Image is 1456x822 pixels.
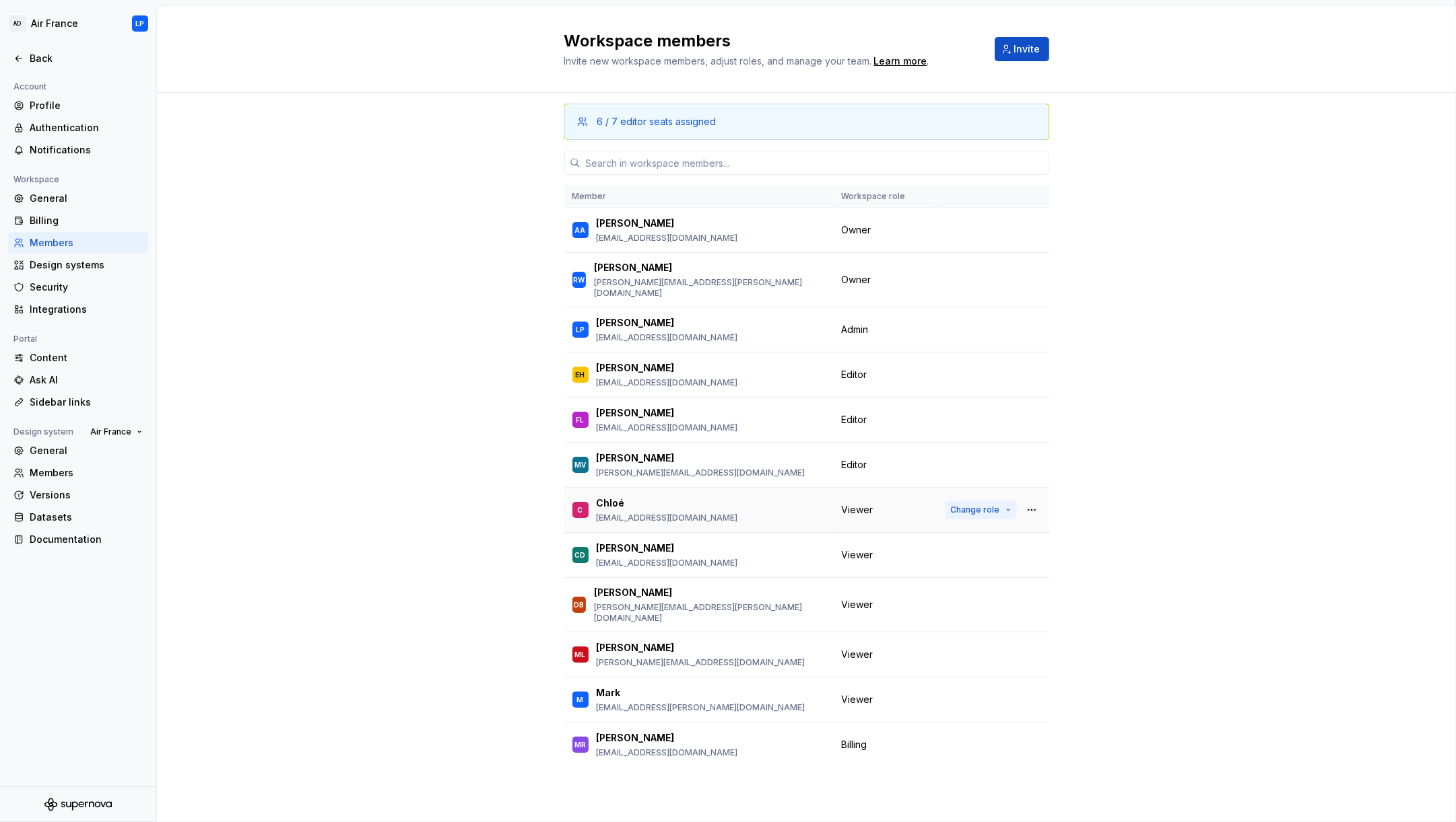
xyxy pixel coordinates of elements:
div: Authentication [30,121,143,135]
p: [PERSON_NAME][EMAIL_ADDRESS][DOMAIN_NAME] [597,468,805,478]
p: [PERSON_NAME] [594,586,672,599]
button: Change role [945,500,1017,519]
div: ML [575,648,586,661]
div: Content [30,351,143,365]
div: LP [136,18,145,29]
p: [PERSON_NAME] [597,361,675,375]
span: Editor [842,458,867,472]
div: Datasets [30,511,143,524]
a: Authentication [8,117,148,139]
div: Sidebar links [30,396,143,409]
span: Viewer [842,648,873,661]
div: Profile [30,99,143,112]
p: [PERSON_NAME] [594,261,672,274]
a: General [8,440,148,461]
button: ADAir FranceLP [3,9,154,38]
p: [EMAIL_ADDRESS][DOMAIN_NAME] [597,747,738,758]
p: [PERSON_NAME][EMAIL_ADDRESS][PERSON_NAME][DOMAIN_NAME] [594,277,826,299]
span: Invite [1014,42,1040,56]
a: Sidebar links [8,391,148,413]
a: Design systems [8,254,148,276]
p: [PERSON_NAME][EMAIL_ADDRESS][DOMAIN_NAME] [597,657,805,668]
th: Member [564,186,834,208]
span: Invite new workspace members, adjust roles, and manage your team. [564,55,872,67]
div: AD [9,15,26,32]
a: Members [8,232,148,254]
div: Documentation [30,533,143,546]
div: C [578,503,583,517]
div: Security [30,281,143,294]
p: [PERSON_NAME] [597,541,675,555]
h2: Workspace members [564,30,979,52]
input: Search in workspace members... [581,151,1049,175]
div: Workspace [8,172,65,188]
p: [PERSON_NAME][EMAIL_ADDRESS][PERSON_NAME][DOMAIN_NAME] [594,602,826,624]
div: Ask AI [30,373,143,387]
div: Billing [30,214,143,227]
p: [EMAIL_ADDRESS][DOMAIN_NAME] [597,377,738,388]
div: General [30,444,143,457]
p: [EMAIL_ADDRESS][DOMAIN_NAME] [597,233,738,244]
div: Back [30,52,143,65]
svg: Supernova Logo [44,798,112,811]
th: Workspace role [834,186,937,208]
a: Datasets [8,507,148,528]
span: Viewer [842,503,873,517]
span: Admin [842,323,869,336]
div: Integrations [30,303,143,316]
div: General [30,192,143,205]
p: [PERSON_NAME] [597,406,675,420]
div: Members [30,466,143,480]
a: Members [8,462,148,484]
p: [PERSON_NAME] [597,217,675,230]
div: DB [574,598,584,611]
a: Security [8,276,148,298]
p: [EMAIL_ADDRESS][DOMAIN_NAME] [597,558,738,568]
div: Design system [8,424,79,440]
div: Portal [8,331,42,347]
div: Design systems [30,258,143,272]
p: Chloé [597,496,625,510]
p: [PERSON_NAME] [597,451,675,465]
p: [EMAIL_ADDRESS][DOMAIN_NAME] [597,422,738,433]
a: Integrations [8,299,148,320]
span: Viewer [842,548,873,562]
span: . [872,57,929,67]
span: Editor [842,413,867,426]
div: Air France [31,17,78,30]
span: Editor [842,368,867,381]
div: Versions [30,488,143,502]
a: Back [8,48,148,69]
a: Billing [8,210,148,231]
span: Change role [951,505,1000,515]
div: M [577,693,584,706]
span: Owner [842,273,871,287]
div: Account [8,79,52,95]
div: MV [574,458,586,472]
div: 6 / 7 editor seats assigned [597,115,717,128]
div: EH [576,368,585,381]
a: Content [8,347,148,369]
span: Viewer [842,693,873,706]
a: Notifications [8,139,148,161]
a: General [8,188,148,209]
button: Invite [995,37,1049,61]
a: Versions [8,484,148,506]
a: Learn more [874,54,927,68]
a: Documentation [8,529,148,550]
div: LP [576,323,585,336]
p: [PERSON_NAME] [597,731,675,745]
div: Notifications [30,143,143,157]
div: CD [575,548,586,562]
p: [EMAIL_ADDRESS][DOMAIN_NAME] [597,513,738,523]
a: Profile [8,95,148,116]
div: AA [575,223,586,237]
span: Viewer [842,598,873,611]
span: Air France [90,426,131,437]
span: Billing [842,738,867,751]
p: Mark [597,686,621,700]
div: MR [574,738,586,751]
p: [PERSON_NAME] [597,316,675,330]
